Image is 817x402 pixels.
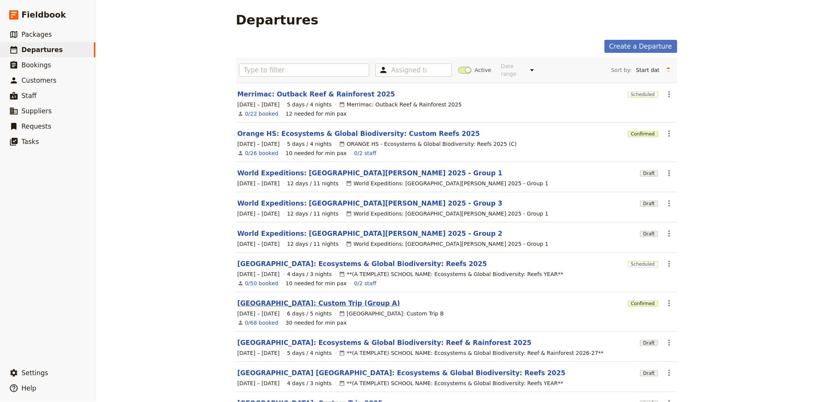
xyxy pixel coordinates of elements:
[287,180,339,187] span: 12 days / 11 nights
[21,384,36,392] span: Help
[628,92,658,98] span: Scheduled
[286,319,347,327] div: 30 needed for min pax
[245,149,278,157] a: View the bookings for this departure
[287,140,332,148] span: 5 days / 4 nights
[237,349,280,357] span: [DATE] – [DATE]
[237,180,280,187] span: [DATE] – [DATE]
[21,123,51,130] span: Requests
[21,61,51,69] span: Bookings
[339,101,462,108] div: Merrimac: Outback Reef & Rainforest 2025
[239,64,370,77] input: Type to filter
[237,101,280,108] span: [DATE] – [DATE]
[640,370,658,376] span: Draft
[391,65,426,75] input: Assigned to
[663,366,676,379] button: Actions
[640,231,658,237] span: Draft
[354,149,376,157] a: 0/2 staff
[339,140,517,148] div: ORANGE HS - Ecosystems & Global Biodiversity: Reefs 2025 (C)
[663,257,676,270] button: Actions
[346,240,548,248] div: World Expeditions: [GEOGRAPHIC_DATA][PERSON_NAME] 2025 - Group 1
[237,168,503,178] a: World Expeditions: [GEOGRAPHIC_DATA][PERSON_NAME] 2025 - Group 1
[663,297,676,310] button: Actions
[339,349,604,357] div: **(A TEMPLATE) SCHOOL NAME: Ecosystems & Global Biodiversity: Reef & Rainforest 2026-27**
[339,379,563,387] div: **(A TEMPLATE) SCHOOL NAME: Ecosystems & Global Biodiversity: Reefs YEAR**
[245,319,278,327] a: View the bookings for this departure
[21,92,37,100] span: Staff
[611,66,632,74] span: Sort by:
[354,279,376,287] a: 0/2 staff
[287,270,332,278] span: 4 days / 3 nights
[663,64,674,76] button: Change sort direction
[286,149,347,157] div: 10 needed for min pax
[237,379,280,387] span: [DATE] – [DATE]
[245,110,278,118] a: View the bookings for this departure
[287,240,339,248] span: 12 days / 11 nights
[628,301,658,307] span: Confirmed
[663,197,676,210] button: Actions
[346,180,548,187] div: World Expeditions: [GEOGRAPHIC_DATA][PERSON_NAME] 2025 - Group 1
[663,88,676,101] button: Actions
[604,40,677,53] a: Create a Departure
[237,210,280,217] span: [DATE] – [DATE]
[21,31,52,38] span: Packages
[21,138,39,145] span: Tasks
[640,170,658,176] span: Draft
[21,369,48,377] span: Settings
[339,310,444,317] div: [GEOGRAPHIC_DATA]: Custom Trip B
[237,199,503,208] a: World Expeditions: [GEOGRAPHIC_DATA][PERSON_NAME] 2025 - Group 3
[287,349,332,357] span: 5 days / 4 nights
[286,279,347,287] div: 10 needed for min pax
[237,368,566,377] a: [GEOGRAPHIC_DATA] [GEOGRAPHIC_DATA]: Ecosystems & Global Biodiversity: Reefs 2025
[237,129,480,138] a: Orange HS: Ecosystems & Global Biodiversity: Custom Reefs 2025
[21,107,52,115] span: Suppliers
[245,279,278,287] a: View the bookings for this departure
[628,131,658,137] span: Confirmed
[286,110,347,118] div: 12 needed for min pax
[663,227,676,240] button: Actions
[237,140,280,148] span: [DATE] – [DATE]
[21,9,66,21] span: Fieldbook
[640,201,658,207] span: Draft
[663,336,676,349] button: Actions
[628,261,658,267] span: Scheduled
[236,12,319,28] h1: Departures
[237,229,503,238] a: World Expeditions: [GEOGRAPHIC_DATA][PERSON_NAME] 2025 - Group 2
[287,210,339,217] span: 12 days / 11 nights
[663,167,676,180] button: Actions
[237,240,280,248] span: [DATE] – [DATE]
[633,64,663,76] select: Sort by:
[339,270,563,278] div: **(A TEMPLATE) SCHOOL NAME: Ecosystems & Global Biodiversity: Reefs YEAR**
[21,46,63,54] span: Departures
[346,210,548,217] div: World Expeditions: [GEOGRAPHIC_DATA][PERSON_NAME] 2025 - Group 1
[475,66,491,74] span: Active
[640,340,658,346] span: Draft
[237,310,280,317] span: [DATE] – [DATE]
[237,299,400,308] a: [GEOGRAPHIC_DATA]: Custom Trip (Group A)
[287,101,332,108] span: 5 days / 4 nights
[237,259,487,268] a: [GEOGRAPHIC_DATA]: Ecosystems & Global Biodiversity: Reefs 2025
[287,379,332,387] span: 4 days / 3 nights
[21,77,56,84] span: Customers
[237,270,280,278] span: [DATE] – [DATE]
[663,127,676,140] button: Actions
[237,338,532,347] a: [GEOGRAPHIC_DATA]: Ecosystems & Global Biodiversity: Reef & Rainforest 2025
[287,310,332,317] span: 6 days / 5 nights
[237,90,395,99] a: Merrimac: Outback Reef & Rainforest 2025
